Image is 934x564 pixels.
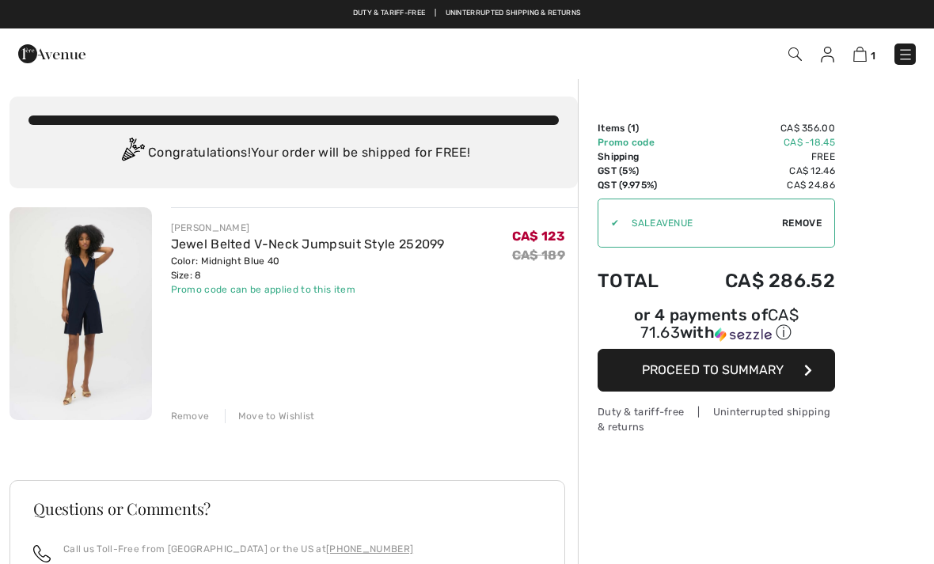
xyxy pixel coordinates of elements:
td: Total [598,254,682,308]
div: Duty & tariff-free | Uninterrupted shipping & returns [598,404,835,434]
img: Shopping Bag [853,47,867,62]
span: Remove [782,216,822,230]
img: Congratulation2.svg [116,138,148,169]
td: QST (9.975%) [598,178,682,192]
input: Promo code [619,199,782,247]
span: 1 [631,123,636,134]
button: Proceed to Summary [598,349,835,392]
div: Color: Midnight Blue 40 Size: 8 [171,254,445,282]
span: CA$ 123 [512,229,565,244]
img: Sezzle [715,327,772,342]
a: Jewel Belted V-Neck Jumpsuit Style 252099 [171,237,445,252]
div: Promo code can be applied to this item [171,282,445,297]
s: CA$ 189 [512,248,565,263]
td: CA$ 356.00 [682,121,835,135]
td: CA$ 286.52 [682,254,835,308]
img: 1ère Avenue [18,38,85,70]
div: Move to Wishlist [225,409,315,423]
img: Menu [898,47,913,62]
p: Call us Toll-Free from [GEOGRAPHIC_DATA] or the US at [63,542,413,556]
td: CA$ -18.45 [682,135,835,150]
span: Proceed to Summary [642,362,784,377]
td: Items ( ) [598,121,682,135]
img: My Info [821,47,834,62]
div: Remove [171,409,210,423]
h3: Questions or Comments? [33,501,541,517]
span: 1 [871,50,875,62]
td: GST (5%) [598,164,682,178]
img: Jewel Belted V-Neck Jumpsuit Style 252099 [9,207,152,420]
img: call [33,545,51,562]
td: Shipping [598,150,682,164]
a: [PHONE_NUMBER] [326,543,413,555]
td: CA$ 12.46 [682,164,835,178]
td: CA$ 24.86 [682,178,835,192]
div: or 4 payments ofCA$ 71.63withSezzle Click to learn more about Sezzle [598,308,835,349]
img: Search [788,47,802,61]
td: Promo code [598,135,682,150]
td: Free [682,150,835,164]
a: 1ère Avenue [18,45,85,60]
div: or 4 payments of with [598,308,835,343]
a: Duty & tariff-free | Uninterrupted shipping & returns [353,9,581,17]
div: ✔ [598,216,619,230]
span: CA$ 71.63 [640,305,799,342]
a: 1 [853,44,875,63]
div: [PERSON_NAME] [171,221,445,235]
div: Congratulations! Your order will be shipped for FREE! [28,138,559,169]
